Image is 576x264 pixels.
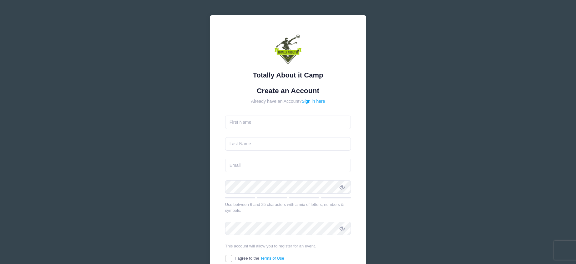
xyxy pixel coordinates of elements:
div: Totally About it Camp [225,70,351,80]
input: I agree to theTerms of Use [225,255,232,262]
a: Sign in here [302,99,325,104]
div: This account will allow you to register for an event. [225,243,351,249]
input: First Name [225,116,351,129]
div: Use between 6 and 25 characters with a mix of letters, numbers & symbols. [225,202,351,214]
input: Last Name [225,137,351,151]
input: Email [225,159,351,172]
div: Already have an Account? [225,98,351,105]
img: Totally About it Camp [269,31,307,68]
a: Terms of Use [260,256,284,261]
span: I agree to the [235,256,284,261]
h1: Create an Account [225,87,351,95]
